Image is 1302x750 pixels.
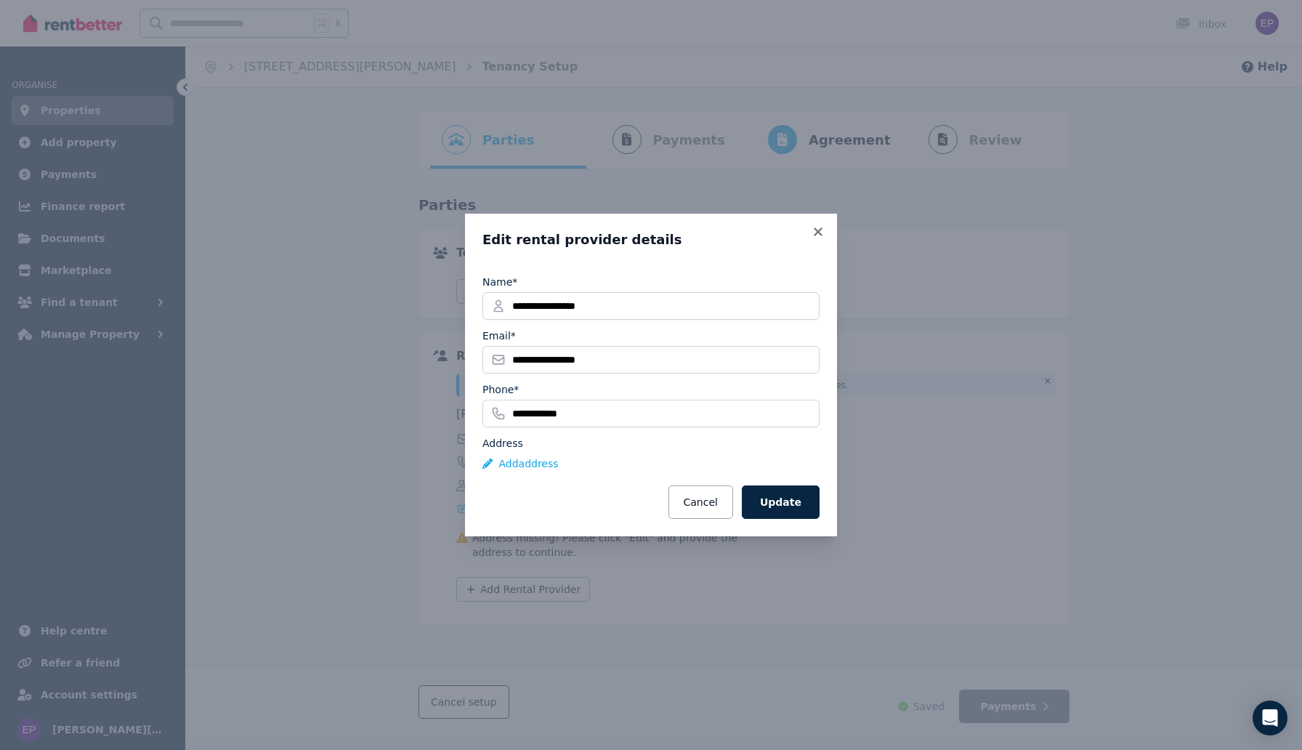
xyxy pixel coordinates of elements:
[482,275,517,289] label: Name*
[482,231,820,249] h3: Edit rental provider details
[742,485,820,519] button: Update
[668,485,733,519] button: Cancel
[482,382,519,397] label: Phone*
[482,456,559,471] button: Addaddress
[1253,701,1287,735] div: Open Intercom Messenger
[482,436,523,451] label: Address
[482,328,516,343] label: Email*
